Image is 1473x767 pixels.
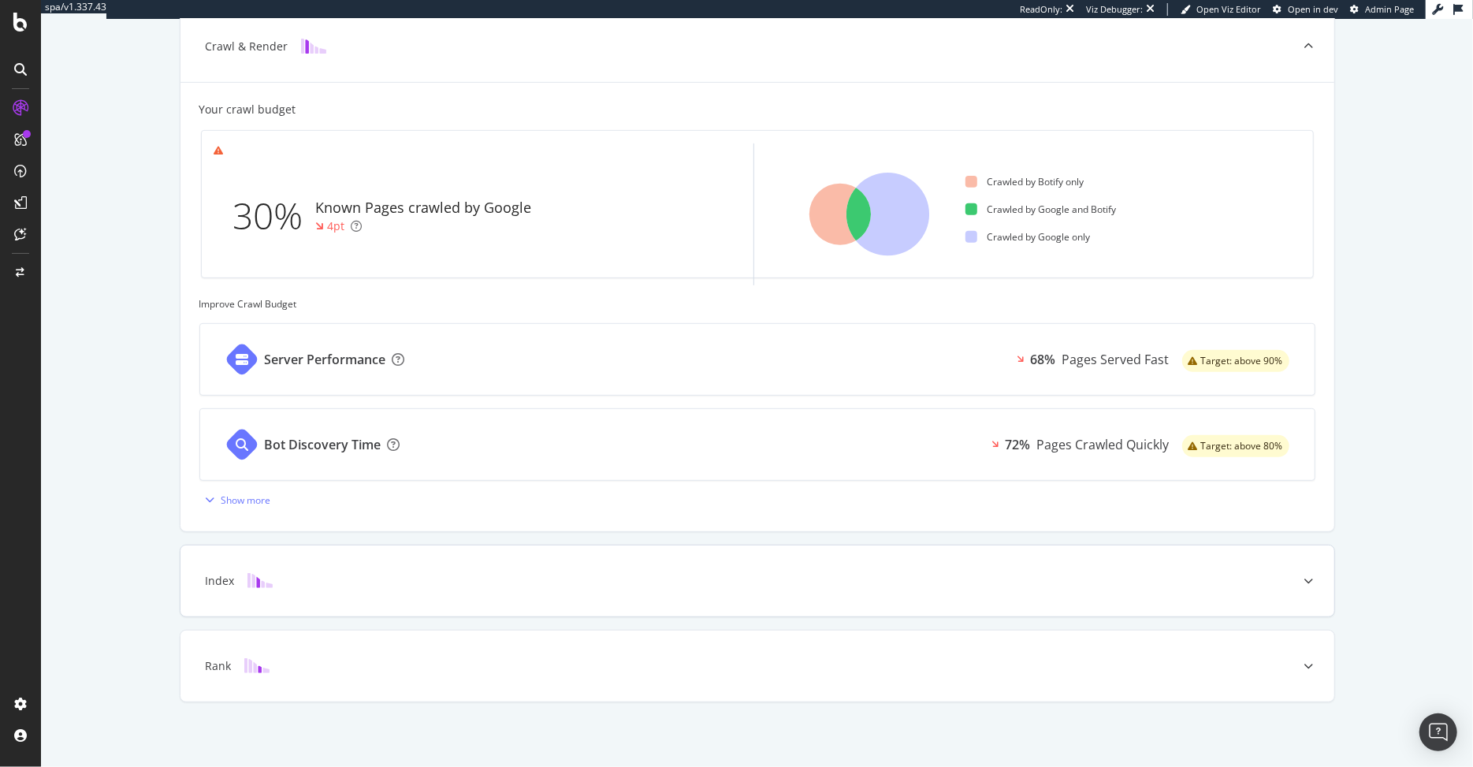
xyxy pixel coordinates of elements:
img: block-icon [301,39,326,54]
div: Rank [206,658,232,674]
div: 30% [233,190,316,242]
div: 68% [1031,351,1056,369]
div: 72% [1006,436,1031,454]
div: Viz Debugger: [1086,3,1143,16]
span: Target: above 80% [1201,441,1283,451]
div: Your crawl budget [199,102,296,117]
a: Admin Page [1350,3,1414,16]
img: block-icon [244,658,270,673]
span: Open Viz Editor [1196,3,1261,15]
a: Open in dev [1273,3,1338,16]
div: Bot Discovery Time [265,436,381,454]
div: Improve Crawl Budget [199,297,1315,311]
div: ReadOnly: [1020,3,1062,16]
div: Server Performance [265,351,386,369]
img: block-icon [247,573,273,588]
span: Target: above 90% [1201,356,1283,366]
div: Show more [221,493,271,507]
div: Known Pages crawled by Google [316,198,532,218]
a: Server Performance68%Pages Served Fastwarning label [199,323,1315,396]
div: Crawled by Botify only [965,175,1084,188]
div: Pages Crawled Quickly [1037,436,1170,454]
button: Show more [199,487,271,512]
div: Pages Served Fast [1062,351,1170,369]
div: Index [206,573,235,589]
div: 4pt [328,218,345,234]
div: Crawled by Google only [965,230,1090,244]
span: Admin Page [1365,3,1414,15]
div: warning label [1182,350,1289,372]
div: Crawled by Google and Botify [965,203,1116,216]
a: Bot Discovery Time72%Pages Crawled Quicklywarning label [199,408,1315,481]
span: Open in dev [1288,3,1338,15]
div: Crawl & Render [206,39,288,54]
a: Open Viz Editor [1181,3,1261,16]
div: warning label [1182,435,1289,457]
div: Open Intercom Messenger [1419,713,1457,751]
